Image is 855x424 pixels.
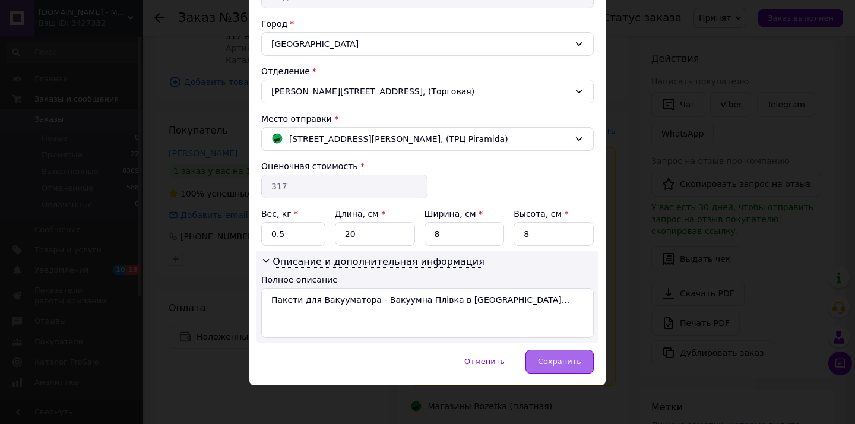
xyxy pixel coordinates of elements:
[261,113,594,125] div: Место отправки
[261,18,594,30] div: Город
[464,357,505,366] span: Отменить
[261,209,298,219] label: Вес, кг
[261,288,594,338] textarea: Пакети для Вакууматора - Вакуумна Плівка в [GEOGRAPHIC_DATA]...
[273,256,484,268] span: Описание и дополнительная информация
[261,65,594,77] div: Отделение
[261,275,338,284] label: Полное описание
[514,209,568,219] label: Высота, см
[335,209,385,219] label: Длина, см
[261,80,594,103] div: [PERSON_NAME][STREET_ADDRESS], (Торговая)
[538,357,581,366] span: Сохранить
[261,162,358,171] label: Оценочная стоимость
[261,32,594,56] div: [GEOGRAPHIC_DATA]
[425,209,483,219] label: Ширина, см
[289,132,508,145] span: [STREET_ADDRESS][PERSON_NAME], (ТРЦ Piramida)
